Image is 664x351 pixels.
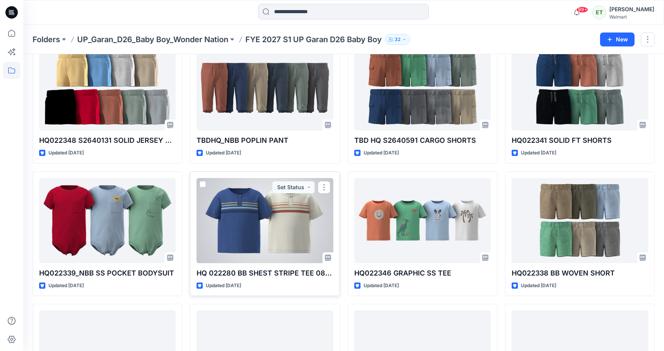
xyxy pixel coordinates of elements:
[206,149,241,157] p: Updated [DATE]
[609,5,654,14] div: [PERSON_NAME]
[48,149,84,157] p: Updated [DATE]
[521,149,556,157] p: Updated [DATE]
[576,7,588,13] span: 99+
[512,45,648,130] a: HQ022341 SOLID FT SHORTS
[197,178,333,263] a: HQ 022280 BB SHEST STRIPE TEE 08:06:25
[512,178,648,263] a: HQ022338 BB WOVEN SHORT
[197,268,333,279] p: HQ 022280 BB SHEST STRIPE TEE 08:06:25
[364,282,399,290] p: Updated [DATE]
[609,14,654,20] div: Walmart
[39,135,176,146] p: HQ022348 S2640131 SOLID JERSEY SHORTS NEW PATTERN [DATE]
[592,5,606,19] div: ET
[48,282,84,290] p: Updated [DATE]
[39,45,176,130] a: HQ022348 S2640131 SOLID JERSEY SHORTS NEW PATTERN 07.24.25
[33,34,60,45] a: Folders
[354,268,491,279] p: HQ022346 GRAPHIC SS TEE
[395,35,400,44] p: 32
[197,45,333,130] a: TBDHQ_NBB POPLIN PANT
[245,34,382,45] p: FYE 2027 S1 UP Garan D26 Baby Boy
[600,33,635,46] button: New
[354,45,491,130] a: TBD HQ S2640591 CARGO SHORTS
[364,149,399,157] p: Updated [DATE]
[206,282,241,290] p: Updated [DATE]
[77,34,228,45] a: UP_Garan_D26_Baby Boy_Wonder Nation
[354,178,491,263] a: HQ022346 GRAPHIC SS TEE
[39,268,176,279] p: HQ022339_NBB SS POCKET BODYSUIT
[39,178,176,263] a: HQ022339_NBB SS POCKET BODYSUIT
[512,268,648,279] p: HQ022338 BB WOVEN SHORT
[197,135,333,146] p: TBDHQ_NBB POPLIN PANT
[354,135,491,146] p: TBD HQ S2640591 CARGO SHORTS
[385,34,410,45] button: 32
[512,135,648,146] p: HQ022341 SOLID FT SHORTS
[521,282,556,290] p: Updated [DATE]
